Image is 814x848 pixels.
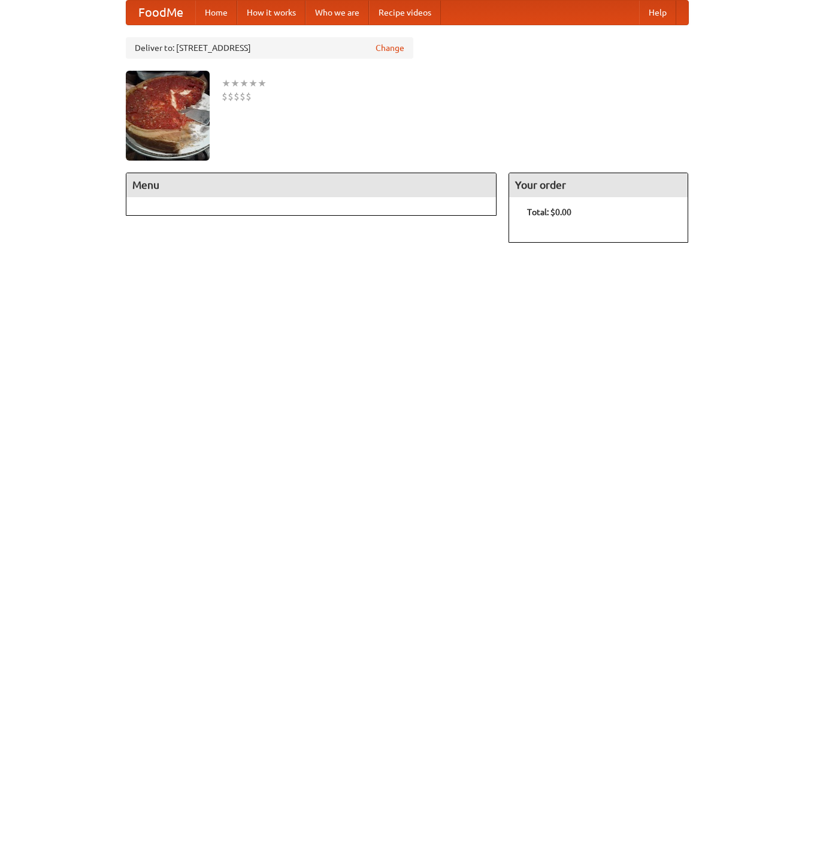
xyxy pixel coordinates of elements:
a: Help [639,1,676,25]
li: ★ [240,77,249,90]
img: angular.jpg [126,71,210,161]
li: $ [240,90,246,103]
a: FoodMe [126,1,195,25]
a: Home [195,1,237,25]
li: $ [246,90,252,103]
h4: Your order [509,173,688,197]
li: $ [234,90,240,103]
a: Who we are [305,1,369,25]
div: Deliver to: [STREET_ADDRESS] [126,37,413,59]
h4: Menu [126,173,497,197]
a: Change [376,42,404,54]
a: Recipe videos [369,1,441,25]
li: $ [222,90,228,103]
a: How it works [237,1,305,25]
li: ★ [249,77,258,90]
li: ★ [231,77,240,90]
b: Total: $0.00 [527,207,571,217]
li: ★ [258,77,267,90]
li: $ [228,90,234,103]
li: ★ [222,77,231,90]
